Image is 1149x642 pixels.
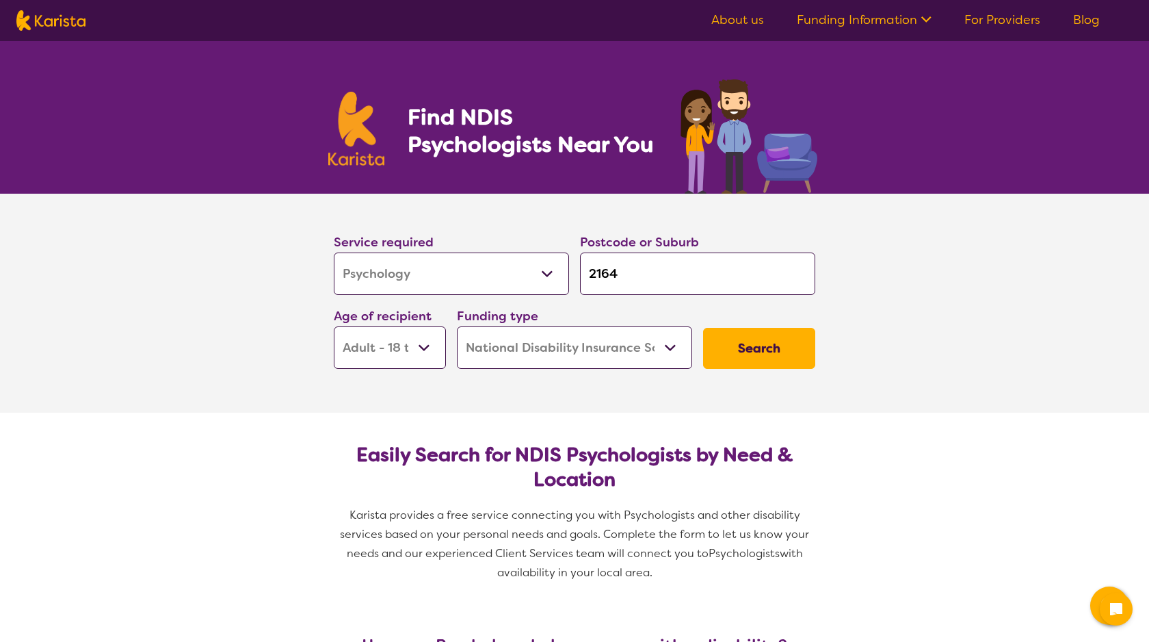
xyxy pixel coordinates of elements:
[408,103,661,158] h1: Find NDIS Psychologists Near You
[340,508,812,561] span: Karista provides a free service connecting you with Psychologists and other disability services b...
[580,253,815,295] input: Type
[457,308,538,324] label: Funding type
[1073,12,1100,28] a: Blog
[334,308,432,324] label: Age of recipient
[580,234,699,251] label: Postcode or Suburb
[797,12,932,28] a: Funding Information
[345,443,804,492] h2: Easily Search for NDIS Psychologists by Need & Location
[709,546,780,561] span: Psychologists
[964,12,1040,28] a: For Providers
[711,12,764,28] a: About us
[676,74,821,194] img: psychology
[1090,587,1128,625] button: Channel Menu
[703,328,815,369] button: Search
[16,10,85,31] img: Karista logo
[328,92,384,166] img: Karista logo
[334,234,434,251] label: Service required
